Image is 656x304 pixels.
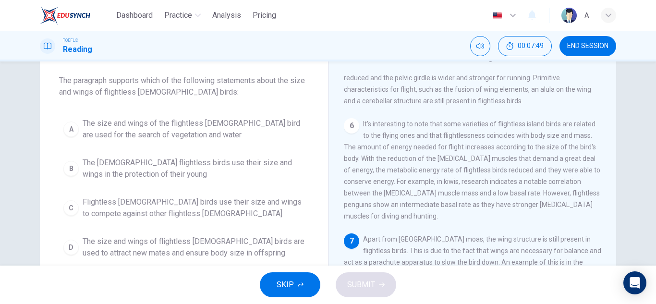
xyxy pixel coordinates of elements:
[561,8,577,23] img: Profile picture
[260,272,320,297] button: SKIP
[83,118,304,141] span: The size and wings of the flightless [DEMOGRAPHIC_DATA] bird are used for the search of vegetatio...
[83,157,304,180] span: The [DEMOGRAPHIC_DATA] flightless birds use their size and wings in the protection of their young
[567,42,608,50] span: END SESSION
[83,196,304,219] span: Flightless [DEMOGRAPHIC_DATA] birds use their size and wings to compete against other flightless ...
[59,153,309,184] button: BThe [DEMOGRAPHIC_DATA] flightless birds use their size and wings in the protection of their young
[344,118,359,134] div: 6
[59,231,309,263] button: DThe size and wings of flightless [DEMOGRAPHIC_DATA] birds are used to attract new mates and ensu...
[518,42,544,50] span: 00:07:49
[40,6,112,25] a: EduSynch logo
[59,75,309,98] span: The paragraph supports which of the following statements about the size and wings of flightless [...
[116,10,153,21] span: Dashboard
[112,7,157,24] button: Dashboard
[344,233,359,249] div: 7
[59,192,309,224] button: CFlightless [DEMOGRAPHIC_DATA] birds use their size and wings to compete against other flightless...
[623,271,646,294] div: Open Intercom Messenger
[63,161,79,176] div: B
[40,6,90,25] img: EduSynch logo
[208,7,245,24] button: Analysis
[212,10,241,21] span: Analysis
[584,10,589,21] div: A
[83,236,304,259] span: The size and wings of flightless [DEMOGRAPHIC_DATA] birds are used to attract new mates and ensur...
[344,120,600,220] span: It's interesting to note that some varieties of flightless island birds are related to the flying...
[63,122,79,137] div: A
[59,113,309,145] button: AThe size and wings of the flightless [DEMOGRAPHIC_DATA] bird are used for the search of vegetati...
[63,200,79,216] div: C
[253,10,276,21] span: Pricing
[63,240,79,255] div: D
[559,36,616,56] button: END SESSION
[249,7,280,24] button: Pricing
[63,37,78,44] span: TOEFL®
[491,12,503,19] img: en
[63,44,92,55] h1: Reading
[470,36,490,56] div: Mute
[498,36,552,56] button: 00:07:49
[160,7,205,24] button: Practice
[164,10,192,21] span: Practice
[498,36,552,56] div: Hide
[277,278,294,292] span: SKIP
